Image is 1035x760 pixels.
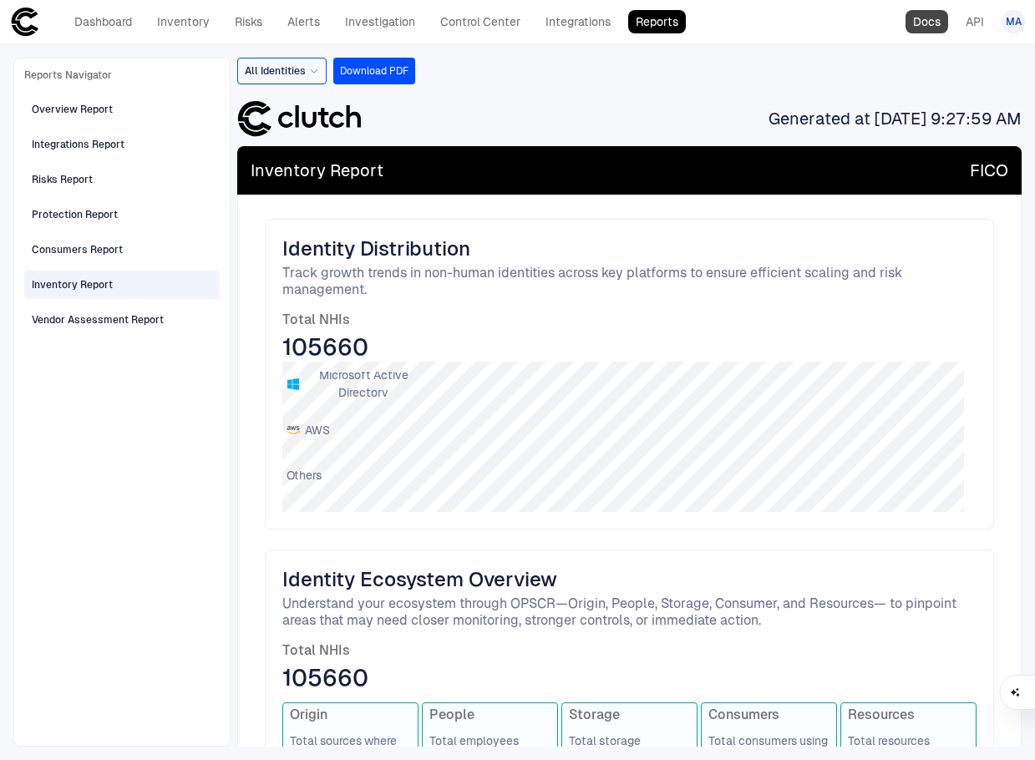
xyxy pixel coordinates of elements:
button: Download PDF [333,58,415,84]
span: Consumers [708,707,830,723]
div: Risks Report [32,172,93,187]
a: Inventory [150,10,217,33]
span: Track growth trends in non-human identities across key platforms to ensure efficient scaling and ... [282,265,977,298]
span: Resources [848,707,969,723]
div: Overview Report [32,102,113,117]
span: Reports Navigator [24,68,112,82]
a: Risks [227,10,270,33]
a: Alerts [280,10,327,33]
a: Integrations [538,10,618,33]
span: Storage [569,707,690,723]
span: People [429,707,550,723]
div: Vendor Assessment Report [32,312,164,327]
div: Consumers Report [32,242,123,257]
button: MA [1002,10,1025,33]
span: FICO [970,160,1008,181]
span: Identity Ecosystem Overview [282,567,977,592]
span: Generated at [DATE] 9:27:59 AM [769,108,1022,129]
span: 105660 [282,662,977,692]
div: Inventory Report [32,277,113,292]
span: Understand your ecosystem through OPSCR—Origin, People, Storage, Consumer, and Resources— to pinp... [282,595,977,629]
a: Dashboard [67,10,140,33]
span: Total NHIs [282,312,977,328]
span: Identity Distribution [282,236,977,261]
span: Origin [290,707,411,723]
span: 105660 [282,332,977,362]
span: All Identities [245,64,306,78]
div: Integrations Report [32,137,124,152]
span: Total NHIs [282,642,977,659]
span: MA [1006,15,1022,28]
a: Control Center [433,10,528,33]
a: Reports [628,10,686,33]
a: Docs [906,10,948,33]
span: Inventory Report [251,160,383,181]
a: API [958,10,992,33]
div: Protection Report [32,207,118,222]
a: Investigation [337,10,423,33]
